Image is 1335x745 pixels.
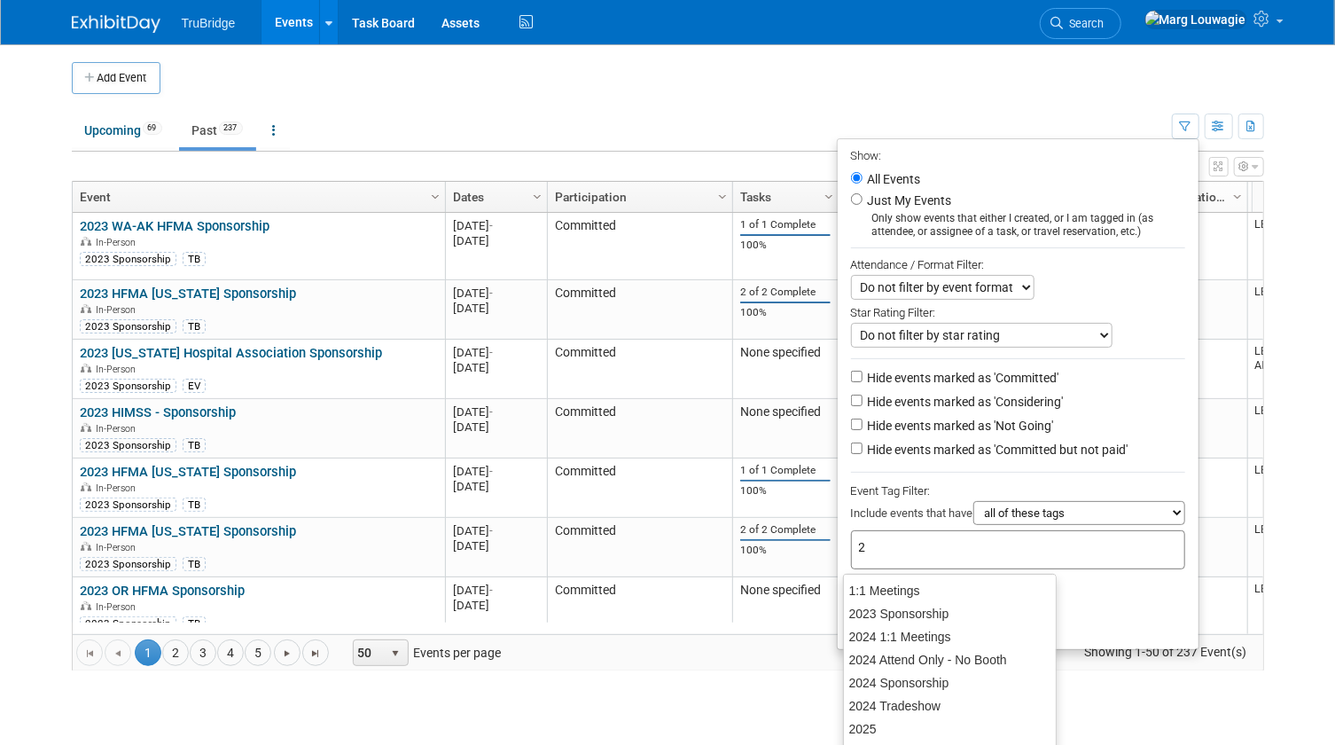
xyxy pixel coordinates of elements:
label: Hide events marked as 'Considering' [864,393,1064,411]
div: [DATE] [453,420,539,435]
img: In-Person Event [81,482,91,491]
div: 2 of 2 Complete [740,286,831,299]
img: In-Person Event [81,364,91,372]
div: [DATE] [453,301,539,316]
a: 2 [162,639,189,666]
span: TruBridge [182,16,236,30]
label: Hide events marked as 'Not Going' [864,417,1054,435]
span: 1 [135,639,161,666]
div: TB [183,319,206,333]
div: TB [183,498,206,512]
span: In-Person [96,304,141,316]
span: - [489,405,493,419]
a: Column Settings [819,182,839,208]
div: TB [183,438,206,452]
a: 2023 [US_STATE] Hospital Association Sponsorship [80,345,382,361]
span: Events per page [330,639,519,666]
div: TB [183,616,206,631]
a: Past237 [179,114,256,147]
span: In-Person [96,364,141,375]
img: Marg Louwagie [1144,10,1247,29]
div: 2023 Sponsorship [80,557,176,571]
a: Tasks [740,182,827,212]
div: [DATE] [453,538,539,553]
span: Column Settings [715,190,730,204]
span: In-Person [96,482,141,494]
span: Showing 1-50 of 237 Event(s) [1067,639,1262,664]
div: [DATE] [453,598,539,613]
a: Column Settings [425,182,445,208]
span: 69 [143,122,162,135]
div: 2023 Sponsorship [80,438,176,452]
img: In-Person Event [81,601,91,610]
div: [DATE] [453,523,539,538]
span: Column Settings [822,190,836,204]
div: [DATE] [453,345,539,360]
div: 2024 1:1 Meetings [844,625,1056,648]
div: None specified [740,583,831,599]
div: 2024 Sponsorship [844,671,1056,694]
span: In-Person [96,601,141,613]
td: Committed [547,280,732,340]
div: 1 of 1 Complete [740,218,831,231]
div: Event Tag Filter: [851,481,1185,501]
td: Committed [547,518,732,577]
a: Go to the last page [302,639,329,666]
div: [DATE] [453,479,539,494]
a: 2023 HFMA [US_STATE] Sponsorship [80,286,296,302]
div: 2023 Sponsorship [80,319,176,333]
span: - [489,524,493,537]
span: In-Person [96,542,141,553]
img: In-Person Event [81,304,91,313]
span: Search [1064,17,1105,30]
div: Only show events that either I created, or I am tagged in (as attendee, or assignee of a task, or... [851,212,1185,239]
a: Dates [453,182,535,212]
div: None specified [740,404,831,420]
div: 2023 Sponsorship [80,252,176,266]
div: None specified [740,345,831,361]
span: - [489,465,493,478]
div: EV [183,379,206,393]
div: TB [183,252,206,266]
span: - [489,286,493,300]
a: 5 [245,639,271,666]
a: 3 [190,639,216,666]
span: - [489,219,493,232]
div: 2023 Sponsorship [844,602,1056,625]
div: 2023 Sponsorship [80,379,176,393]
div: Include events that have [851,501,1185,530]
span: In-Person [96,423,141,435]
span: Column Settings [530,190,544,204]
span: Go to the last page [308,647,323,661]
div: Attendance / Format Filter: [851,255,1185,275]
span: Go to the next page [280,647,294,661]
a: Go to the previous page [105,639,131,666]
div: TB [183,557,206,571]
span: Go to the first page [82,647,97,661]
td: Committed [547,399,732,459]
div: 2024 Tradeshow [844,694,1056,718]
img: In-Person Event [81,423,91,432]
div: 1:1 Meetings [844,579,1056,602]
a: 2023 HIMSS - Sponsorship [80,404,236,420]
div: [DATE] [453,360,539,375]
span: Go to the previous page [111,647,125,661]
span: Column Settings [1230,190,1245,204]
div: 100% [740,484,831,498]
a: 4 [217,639,244,666]
div: 100% [740,306,831,319]
a: Upcoming69 [72,114,176,147]
a: Column Settings [713,182,732,208]
span: In-Person [96,237,141,248]
td: Committed [547,213,732,280]
label: Hide events marked as 'Committed but not paid' [864,441,1128,459]
a: Column Settings [1228,182,1247,208]
div: [DATE] [453,233,539,248]
div: Show: [851,144,1185,166]
label: Hide events marked as 'Committed' [864,369,1059,387]
div: 1 of 1 Complete [740,464,831,477]
div: 100% [740,544,831,557]
a: Column Settings [527,182,547,208]
label: Just My Events [864,192,952,209]
a: Event [80,182,433,212]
